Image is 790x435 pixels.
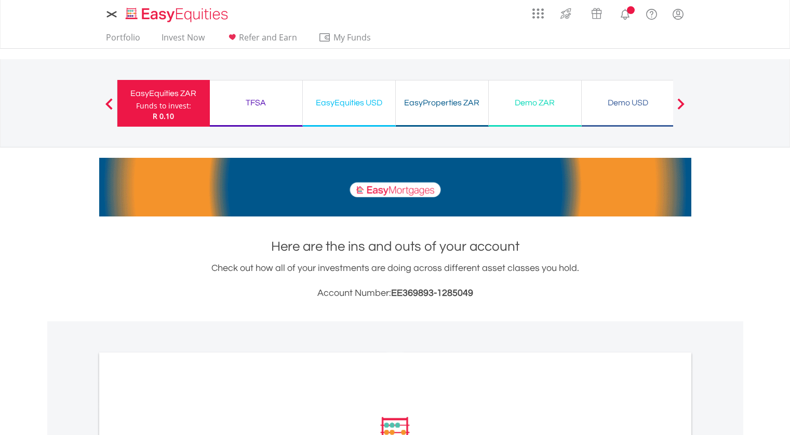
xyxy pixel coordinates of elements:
[526,3,551,19] a: AppsGrid
[532,8,544,19] img: grid-menu-icon.svg
[157,32,209,48] a: Invest Now
[153,111,174,121] span: R 0.10
[581,3,612,22] a: Vouchers
[99,103,119,114] button: Previous
[122,3,232,23] a: Home page
[136,101,191,111] div: Funds to invest:
[99,158,691,216] img: EasyMortage Promotion Banner
[318,31,386,44] span: My Funds
[638,3,665,23] a: FAQ's and Support
[124,6,232,23] img: EasyEquities_Logo.png
[557,5,574,22] img: thrive-v2.svg
[124,86,204,101] div: EasyEquities ZAR
[102,32,144,48] a: Portfolio
[99,261,691,301] div: Check out how all of your investments are doing across different asset classes you hold.
[309,96,389,110] div: EasyEquities USD
[239,32,297,43] span: Refer and Earn
[665,3,691,25] a: My Profile
[402,96,482,110] div: EasyProperties ZAR
[99,286,691,301] h3: Account Number:
[495,96,575,110] div: Demo ZAR
[671,103,691,114] button: Next
[612,3,638,23] a: Notifications
[588,96,668,110] div: Demo USD
[588,5,605,22] img: vouchers-v2.svg
[222,32,301,48] a: Refer and Earn
[391,288,473,298] span: EE369893-1285049
[99,237,691,256] h1: Here are the ins and outs of your account
[216,96,296,110] div: TFSA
